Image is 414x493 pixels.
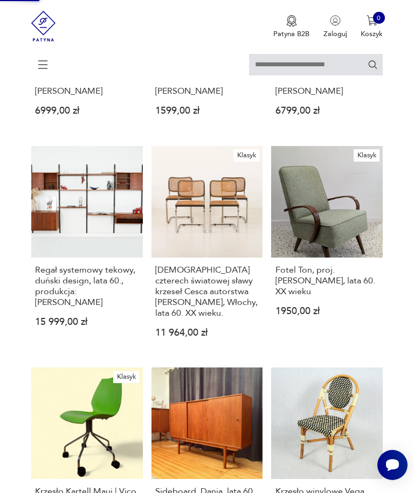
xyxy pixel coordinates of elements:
[323,29,347,39] p: Zaloguj
[35,53,139,96] h3: Highboard tekowy, duński design, lata 60., produkcja: [PERSON_NAME]
[361,15,383,39] button: 0Koszyk
[368,59,378,70] button: Szukaj
[373,12,385,24] div: 0
[35,107,139,115] p: 6999,00 zł
[155,53,259,96] h3: [PERSON_NAME], duński design, lata 70., produkcja: [PERSON_NAME]
[361,29,383,39] p: Koszyk
[377,450,408,480] iframe: Smartsupp widget button
[367,15,377,26] img: Ikona koszyka
[275,107,379,115] p: 6799,00 zł
[35,318,139,327] p: 15 999,00 zł
[273,29,309,39] p: Patyna B2B
[155,329,259,337] p: 11 964,00 zł
[275,53,379,96] h3: Highboard tekowy, duński design, lata 60., produkcja: [PERSON_NAME]
[275,265,379,297] h3: Fotel Ton, proj. [PERSON_NAME], lata 60. XX wieku
[286,15,297,27] img: Ikona medalu
[151,146,263,354] a: KlasykZestaw czterech światowej sławy krzeseł Cesca autorstwa Marcela Breuera, Włochy, lata 60. X...
[273,15,309,39] button: Patyna B2B
[31,146,143,354] a: Regał systemowy tekowy, duński design, lata 60., produkcja: DaniaRegał systemowy tekowy, duński d...
[275,308,379,316] p: 1950,00 zł
[155,265,259,318] h3: [DEMOGRAPHIC_DATA] czterech światowej sławy krzeseł Cesca autorstwa [PERSON_NAME], Włochy, lata 6...
[155,107,259,115] p: 1599,00 zł
[35,265,139,308] h3: Regał systemowy tekowy, duński design, lata 60., produkcja: [PERSON_NAME]
[330,15,341,26] img: Ikonka użytkownika
[323,15,347,39] button: Zaloguj
[271,146,383,354] a: KlasykFotel Ton, proj. Jaroslav Šmidek, lata 60. XX wiekuFotel Ton, proj. [PERSON_NAME], lata 60....
[273,15,309,39] a: Ikona medaluPatyna B2B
